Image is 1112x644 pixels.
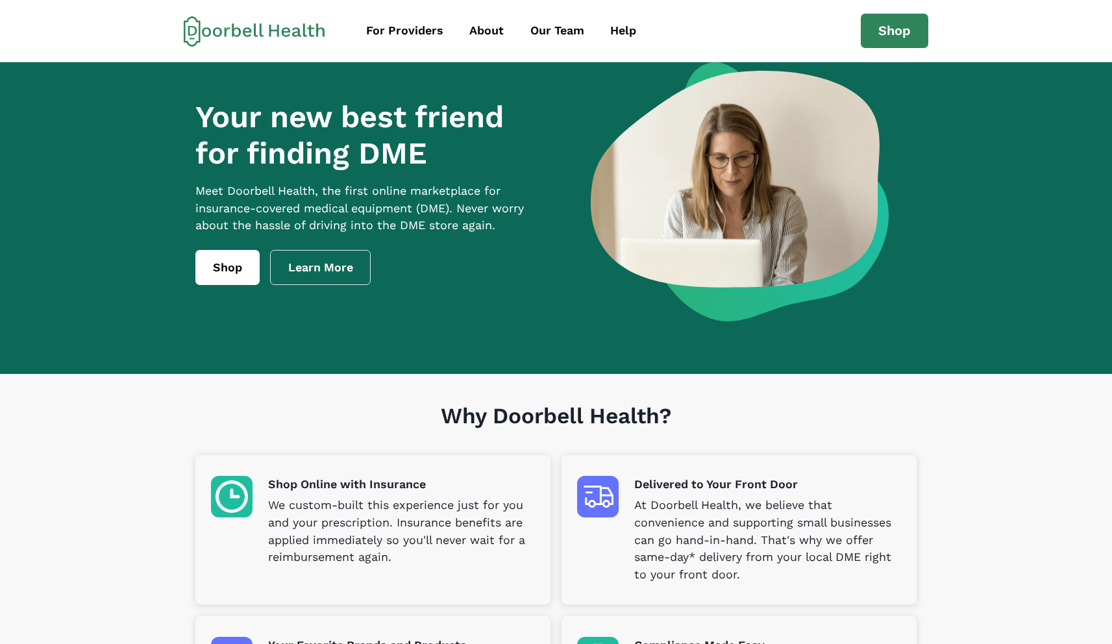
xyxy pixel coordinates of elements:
a: About [458,16,515,45]
a: Shop [195,250,260,285]
img: Delivered to Your Front Door icon [577,476,619,517]
p: Meet Doorbell Health, the first online marketplace for insurance-covered medical equipment (DME).... [195,182,549,235]
h1: Your new best friend for finding DME [195,99,549,172]
p: Shop Online with Insurance [268,476,535,493]
p: At Doorbell Health, we believe that convenience and supporting small businesses can go hand-in-ha... [634,497,901,584]
a: Learn More [270,250,371,285]
img: Shop Online with Insurance icon [211,476,253,517]
h1: Why Doorbell Health? [195,403,917,456]
a: Help [599,16,648,45]
div: For Providers [366,22,443,40]
p: Delivered to Your Front Door [634,476,901,493]
div: Our Team [530,22,584,40]
div: Help [610,22,636,40]
img: a woman looking at a computer [591,62,889,321]
div: About [469,22,504,40]
a: Our Team [519,16,596,45]
p: We custom-built this experience just for you and your prescription. Insurance benefits are applie... [268,497,535,567]
a: Shop [861,14,928,49]
a: For Providers [354,16,455,45]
